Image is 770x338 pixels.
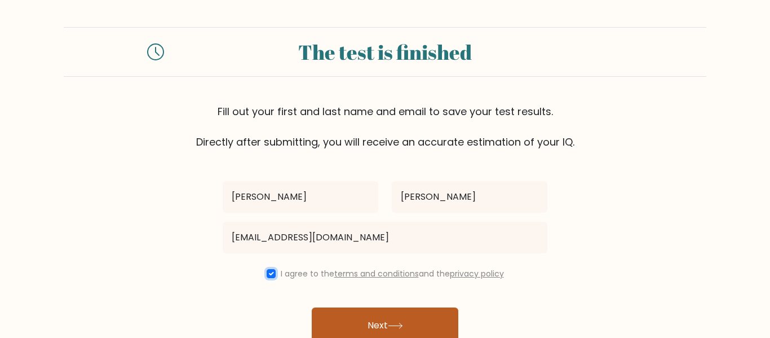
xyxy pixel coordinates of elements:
input: First name [223,181,378,213]
div: Fill out your first and last name and email to save your test results. Directly after submitting,... [64,104,706,150]
input: Email [223,222,547,253]
div: The test is finished [178,37,592,67]
a: privacy policy [450,268,504,279]
a: terms and conditions [334,268,419,279]
label: I agree to the and the [281,268,504,279]
input: Last name [392,181,547,213]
